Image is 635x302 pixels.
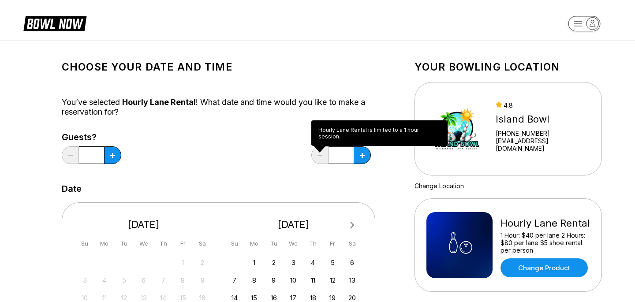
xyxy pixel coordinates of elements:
[98,274,110,286] div: Not available Monday, August 4th, 2025
[75,219,212,231] div: [DATE]
[197,257,209,268] div: Not available Saturday, August 2nd, 2025
[177,238,189,250] div: Fr
[138,238,149,250] div: We
[79,238,91,250] div: Su
[426,212,493,278] img: Hourly Lane Rental
[415,182,464,190] a: Change Location
[122,97,196,107] span: Hourly Lane Rental
[177,274,189,286] div: Not available Friday, August 8th, 2025
[118,274,130,286] div: Not available Tuesday, August 5th, 2025
[346,238,358,250] div: Sa
[501,231,590,254] div: 1 Hour: $40 per lane 2 Hours: $80 per lane $5 shoe rental per person
[62,132,121,142] label: Guests?
[268,257,280,268] div: Choose Tuesday, September 2nd, 2025
[346,274,358,286] div: Choose Saturday, September 13th, 2025
[307,238,319,250] div: Th
[228,274,240,286] div: Choose Sunday, September 7th, 2025
[248,257,260,268] div: Choose Monday, September 1st, 2025
[307,274,319,286] div: Choose Thursday, September 11th, 2025
[98,238,110,250] div: Mo
[311,120,448,146] div: Hourly Lane Rental is limited to a 1 hour session.
[79,274,91,286] div: Not available Sunday, August 3rd, 2025
[248,274,260,286] div: Choose Monday, September 8th, 2025
[248,238,260,250] div: Mo
[426,96,488,162] img: Island Bowl
[225,219,362,231] div: [DATE]
[327,257,339,268] div: Choose Friday, September 5th, 2025
[496,101,590,109] div: 4.8
[268,274,280,286] div: Choose Tuesday, September 9th, 2025
[157,274,169,286] div: Not available Thursday, August 7th, 2025
[228,238,240,250] div: Su
[288,257,299,268] div: Choose Wednesday, September 3rd, 2025
[307,257,319,268] div: Choose Thursday, September 4th, 2025
[415,61,602,73] h1: Your bowling location
[346,257,358,268] div: Choose Saturday, September 6th, 2025
[496,137,590,152] a: [EMAIL_ADDRESS][DOMAIN_NAME]
[327,274,339,286] div: Choose Friday, September 12th, 2025
[288,238,299,250] div: We
[501,258,588,277] a: Change Product
[62,61,388,73] h1: Choose your Date and time
[288,274,299,286] div: Choose Wednesday, September 10th, 2025
[62,97,388,117] div: You’ve selected ! What date and time would you like to make a reservation for?
[177,257,189,268] div: Not available Friday, August 1st, 2025
[268,238,280,250] div: Tu
[496,113,590,125] div: Island Bowl
[501,217,590,229] div: Hourly Lane Rental
[345,218,359,232] button: Next Month
[327,238,339,250] div: Fr
[118,238,130,250] div: Tu
[197,238,209,250] div: Sa
[62,184,82,194] label: Date
[157,238,169,250] div: Th
[138,274,149,286] div: Not available Wednesday, August 6th, 2025
[496,130,590,137] div: [PHONE_NUMBER]
[197,274,209,286] div: Not available Saturday, August 9th, 2025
